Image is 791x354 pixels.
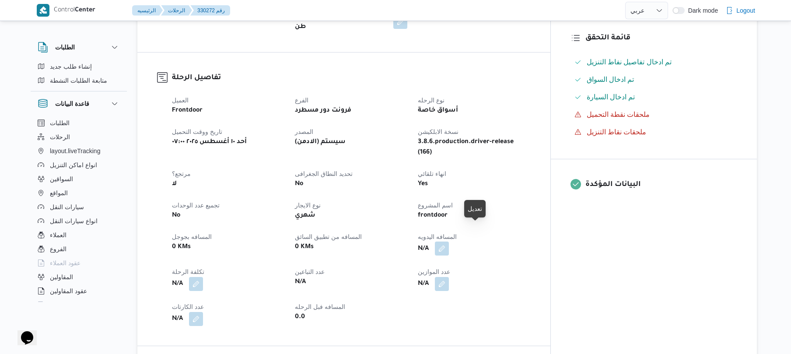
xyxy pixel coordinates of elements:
span: ملحقات نقاط التنزيل [587,128,647,136]
b: أسواق خاصة [418,105,458,116]
button: العملاء [34,228,123,242]
span: الفروع [50,244,66,254]
span: عقود المقاولين [50,286,87,296]
span: سيارات النقل [50,202,84,212]
span: ملحقات نقطة التحميل [587,109,650,120]
span: انهاء تلقائي [418,170,446,177]
h3: تفاصيل الرحلة [172,72,531,84]
span: الفرع [295,97,308,104]
b: N/A [295,277,306,287]
span: ملحقات نقاط التنزيل [587,127,647,137]
span: انواع اماكن التنزيل [50,160,97,170]
span: تجميع عدد الوحدات [172,202,220,209]
span: إنشاء طلب جديد [50,61,92,72]
button: الفروع [34,242,123,256]
button: تم ادخال السيارة [571,90,737,104]
button: المقاولين [34,270,123,284]
span: layout.liveTracking [50,146,100,156]
button: متابعة الطلبات النشطة [34,74,123,88]
button: ملحقات نقاط التنزيل [571,125,737,139]
b: 3.8.6.production.driver-release (166) [418,137,528,158]
div: تعديل [468,203,482,214]
button: ملحقات نقطة التحميل [571,108,737,122]
button: اجهزة التليفون [34,298,123,312]
b: 0 KMs [172,242,191,252]
button: الطلبات [38,42,120,53]
span: تم ادخال تفاصيل نفاط التنزيل [587,58,672,66]
span: تم ادخال السيارة [587,93,635,101]
span: المقاولين [50,272,73,282]
button: قاعدة البيانات [38,98,120,109]
button: الرحلات [34,130,123,144]
span: المواقع [50,188,68,198]
b: Frontdoor [172,105,203,116]
b: 0 KMs [295,242,314,252]
button: Logout [722,2,759,19]
button: المواقع [34,186,123,200]
span: Dark mode [685,7,718,14]
span: Logout [736,5,755,16]
h3: قائمة التحقق [585,32,737,44]
b: لا [172,179,177,189]
button: الطلبات [34,116,123,130]
span: المسافه اليدويه [418,233,457,240]
span: السواقين [50,174,73,184]
button: الرئيسيه [132,5,163,16]
b: 0.0 [295,312,305,322]
b: frontdoor [418,210,448,221]
b: Yes [418,179,428,189]
button: الرحلات [161,5,192,16]
span: نسخة الابلكيشن [418,128,458,135]
span: نوع الايجار [295,202,321,209]
b: فرونت دور مسطرد [295,105,351,116]
span: تاريخ ووقت التحميل [172,128,222,135]
span: عقود العملاء [50,258,80,268]
span: تم ادخال السواق [587,76,634,83]
img: X8yXhbKr1z7QwAAAABJRU5ErkJggg== [37,4,49,17]
button: عقود المقاولين [34,284,123,298]
b: N/A [172,279,183,289]
button: إنشاء طلب جديد [34,60,123,74]
span: المسافه بجوجل [172,233,212,240]
button: السواقين [34,172,123,186]
b: No [295,179,303,189]
b: Center [75,7,95,14]
b: No [172,210,180,221]
span: عدد الكارتات [172,303,204,310]
span: الرحلات [50,132,70,142]
button: عقود العملاء [34,256,123,270]
button: 330272 رقم [190,5,230,16]
div: الطلبات [31,60,127,91]
span: عدد التباعين [295,268,325,275]
button: سيارات النقل [34,200,123,214]
b: أحد ١٠ أغسطس ٢٠٢٥ ٠٧:٠٠ [172,137,247,147]
b: شهري [295,210,315,221]
span: متابعة الطلبات النشطة [50,75,107,86]
span: انواع سيارات النقل [50,216,98,226]
span: تم ادخال تفاصيل نفاط التنزيل [587,57,672,67]
h3: قاعدة البيانات [55,98,89,109]
span: تم ادخال السواق [587,74,634,85]
div: قاعدة البيانات [31,116,127,305]
span: تحديد النطاق الجغرافى [295,170,353,177]
span: المصدر [295,128,313,135]
button: انواع سيارات النقل [34,214,123,228]
iframe: chat widget [9,319,37,345]
span: العملاء [50,230,66,240]
span: تكلفة الرحلة [172,268,204,275]
span: الطلبات [50,118,70,128]
span: عدد الموازين [418,268,450,275]
b: N/A [418,244,429,254]
button: تم ادخال تفاصيل نفاط التنزيل [571,55,737,69]
span: اسم المشروع [418,202,453,209]
span: نوع الرحله [418,97,444,104]
b: جامبو 7000 | مغلق | جاف | 3.5 طن [295,11,387,32]
b: N/A [418,279,429,289]
span: تم ادخال السيارة [587,92,635,102]
span: المسافه من تطبيق السائق [295,233,362,240]
button: تم ادخال السواق [571,73,737,87]
span: العميل [172,97,189,104]
h3: البيانات المؤكدة [585,179,737,191]
button: layout.liveTracking [34,144,123,158]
